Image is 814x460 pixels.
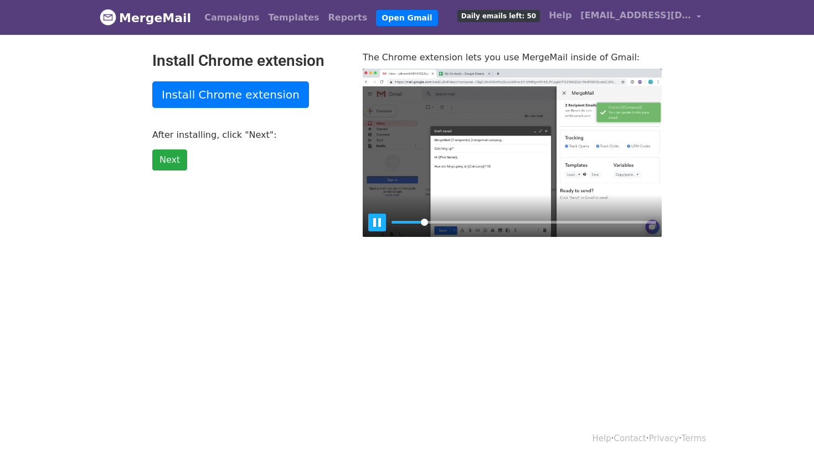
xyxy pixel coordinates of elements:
[391,217,656,228] input: Seek
[576,4,705,30] a: [EMAIL_ADDRESS][DOMAIN_NAME]
[152,81,309,108] a: Install Chrome extension
[324,7,372,29] a: Reports
[682,433,706,443] a: Terms
[200,7,264,29] a: Campaigns
[593,433,611,443] a: Help
[614,433,646,443] a: Contact
[152,51,346,70] h2: Install Chrome extension
[100,6,191,29] a: MergeMail
[759,407,814,460] div: 聊天小工具
[580,9,691,22] span: [EMAIL_ADDRESS][DOMAIN_NAME]
[453,4,544,27] a: Daily emails left: 50
[152,129,346,141] p: After installing, click "Next":
[100,9,116,25] img: MergeMail logo
[264,7,323,29] a: Templates
[152,149,187,170] a: Next
[376,10,437,26] a: Open Gmail
[649,433,679,443] a: Privacy
[457,10,540,22] span: Daily emails left: 50
[759,407,814,460] iframe: Chat Widget
[363,51,662,63] p: The Chrome extension lets you use MergeMail inside of Gmail:
[368,214,386,231] button: Play
[544,4,576,27] a: Help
